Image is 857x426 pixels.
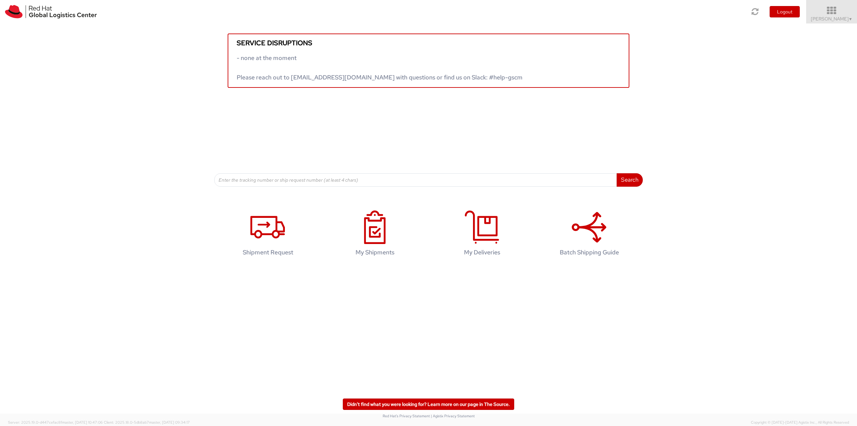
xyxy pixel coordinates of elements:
[5,5,97,18] img: rh-logistics-00dfa346123c4ec078e1.svg
[383,414,430,418] a: Red Hat's Privacy Statement
[8,420,103,425] span: Server: 2025.19.0-d447cefac8f
[228,34,629,88] a: Service disruptions - none at the moment Please reach out to [EMAIL_ADDRESS][DOMAIN_NAME] with qu...
[432,203,532,266] a: My Deliveries
[325,203,425,266] a: My Shipments
[617,173,643,187] button: Search
[431,414,475,418] a: | Agistix Privacy Statement
[218,203,318,266] a: Shipment Request
[104,420,190,425] span: Client: 2025.18.0-5db8ab7
[237,54,523,81] span: - none at the moment Please reach out to [EMAIL_ADDRESS][DOMAIN_NAME] with questions or find us o...
[546,249,632,256] h4: Batch Shipping Guide
[237,39,620,47] h5: Service disruptions
[770,6,800,17] button: Logout
[62,420,103,425] span: master, [DATE] 10:47:06
[149,420,190,425] span: master, [DATE] 09:34:17
[343,399,514,410] a: Didn't find what you were looking for? Learn more on our page in The Source.
[439,249,525,256] h4: My Deliveries
[332,249,418,256] h4: My Shipments
[539,203,639,266] a: Batch Shipping Guide
[214,173,617,187] input: Enter the tracking number or ship request number (at least 4 chars)
[225,249,311,256] h4: Shipment Request
[849,16,853,22] span: ▼
[811,16,853,22] span: [PERSON_NAME]
[751,420,849,425] span: Copyright © [DATE]-[DATE] Agistix Inc., All Rights Reserved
